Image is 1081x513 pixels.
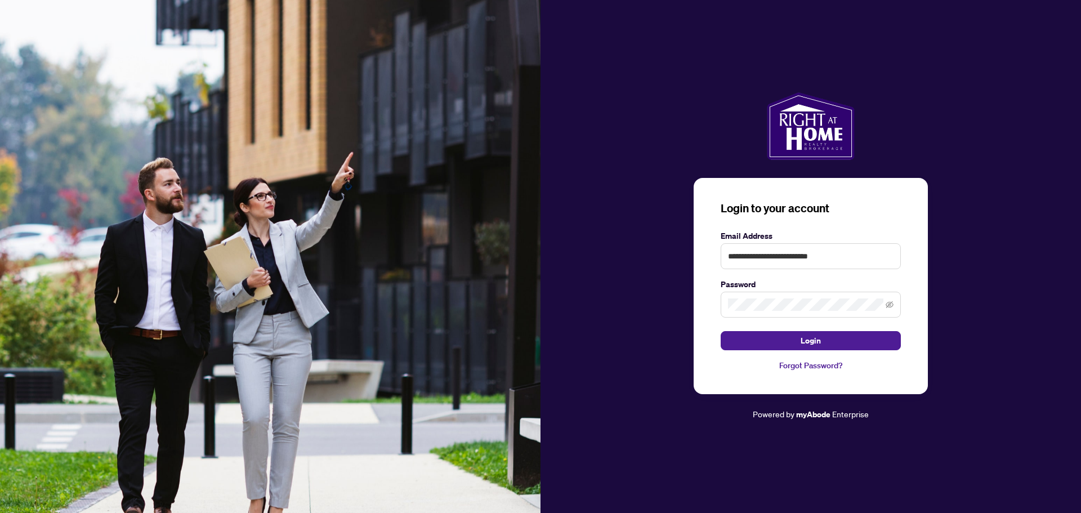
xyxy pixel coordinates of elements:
label: Email Address [721,230,901,242]
img: ma-logo [767,92,854,160]
label: Password [721,278,901,291]
span: Enterprise [832,409,869,419]
a: myAbode [796,408,830,421]
h3: Login to your account [721,200,901,216]
span: eye-invisible [886,301,894,309]
a: Forgot Password? [721,359,901,372]
span: Powered by [753,409,794,419]
button: Login [721,331,901,350]
span: Login [801,332,821,350]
